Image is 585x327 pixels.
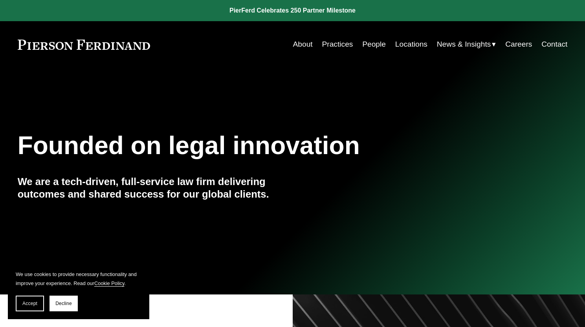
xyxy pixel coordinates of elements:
[322,37,353,52] a: Practices
[94,280,125,286] a: Cookie Policy
[16,270,141,288] p: We use cookies to provide necessary functionality and improve your experience. Read our .
[22,301,37,306] span: Accept
[362,37,386,52] a: People
[16,296,44,311] button: Accept
[50,296,78,311] button: Decline
[541,37,567,52] a: Contact
[395,37,427,52] a: Locations
[18,175,293,201] h4: We are a tech-driven, full-service law firm delivering outcomes and shared success for our global...
[293,37,313,52] a: About
[18,131,476,160] h1: Founded on legal innovation
[8,262,149,319] section: Cookie banner
[437,37,496,52] a: folder dropdown
[55,301,72,306] span: Decline
[505,37,532,52] a: Careers
[437,38,491,51] span: News & Insights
